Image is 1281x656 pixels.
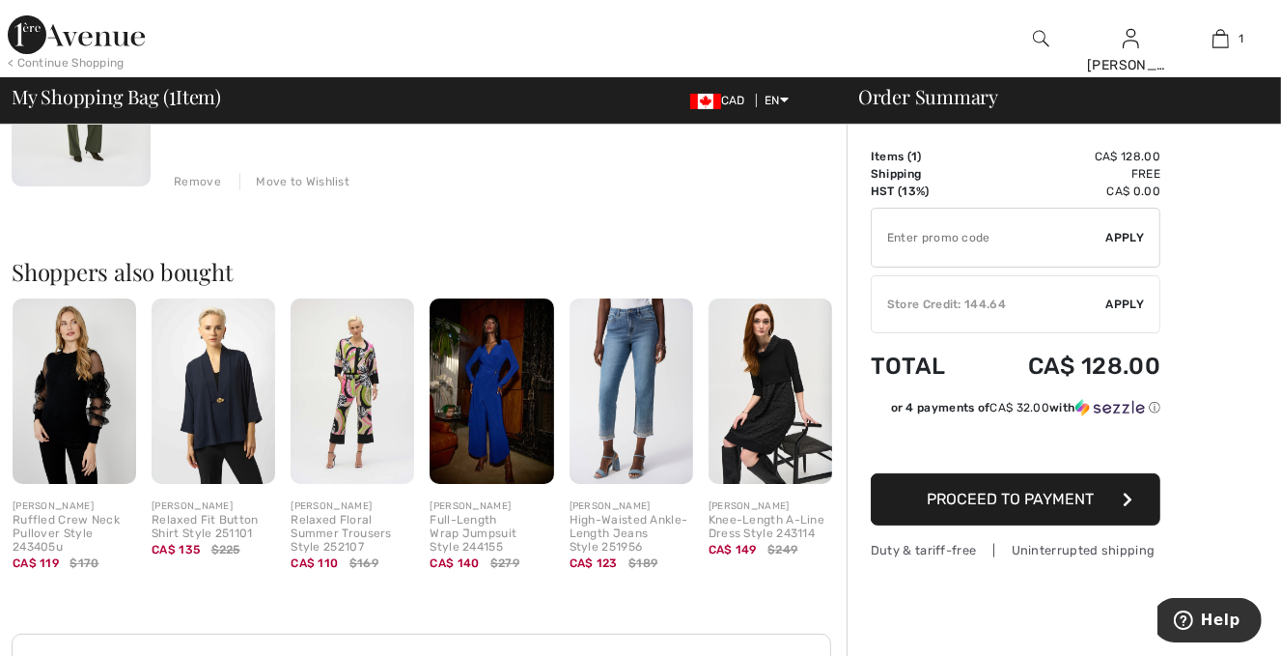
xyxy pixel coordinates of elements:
[490,555,519,572] span: $279
[169,82,176,107] span: 1
[989,401,1049,414] span: CA$ 32.00
[570,556,618,570] span: CA$ 123
[709,499,832,514] div: [PERSON_NAME]
[1239,30,1243,47] span: 1
[975,333,1160,399] td: CA$ 128.00
[291,499,414,514] div: [PERSON_NAME]
[570,514,693,554] div: High-Waisted Ankle-Length Jeans Style 251956
[872,296,1106,313] div: Store Credit: 144.64
[709,299,832,484] img: Knee-Length A-Line Dress Style 243114
[1106,296,1145,313] span: Apply
[430,556,479,570] span: CA$ 140
[430,514,553,554] div: Full-Length Wrap Jumpsuit Style 244155
[570,499,693,514] div: [PERSON_NAME]
[13,556,59,570] span: CA$ 119
[891,399,1160,416] div: or 4 payments of with
[8,15,145,54] img: 1ère Avenue
[291,299,414,484] img: Relaxed Floral Summer Trousers Style 252107
[13,499,136,514] div: [PERSON_NAME]
[872,209,1106,267] input: Promo code
[871,165,975,183] td: Shipping
[12,260,847,283] h2: Shoppers also bought
[291,514,414,554] div: Relaxed Floral Summer Trousers Style 252107
[709,514,832,541] div: Knee-Length A-Line Dress Style 243114
[690,94,753,107] span: CAD
[152,299,275,484] img: Relaxed Fit Button Shirt Style 251101
[709,543,757,556] span: CA$ 149
[8,54,125,71] div: < Continue Shopping
[767,541,797,558] span: $249
[430,499,553,514] div: [PERSON_NAME]
[291,556,338,570] span: CA$ 110
[628,555,657,572] span: $189
[349,555,378,572] span: $169
[871,541,1160,559] div: Duty & tariff-free | Uninterrupted shipping
[871,183,975,200] td: HST (13%)
[835,87,1269,106] div: Order Summary
[975,165,1160,183] td: Free
[1123,29,1139,47] a: Sign In
[152,514,275,541] div: Relaxed Fit Button Shirt Style 251101
[174,173,221,190] div: Remove
[1212,27,1229,50] img: My Bag
[765,94,789,107] span: EN
[152,543,200,556] span: CA$ 135
[871,399,1160,423] div: or 4 payments ofCA$ 32.00withSezzle Click to learn more about Sezzle
[1087,55,1175,75] div: [PERSON_NAME]
[928,490,1095,508] span: Proceed to Payment
[871,148,975,165] td: Items ( )
[1106,229,1145,246] span: Apply
[1177,27,1265,50] a: 1
[975,183,1160,200] td: CA$ 0.00
[871,333,975,399] td: Total
[430,299,553,484] img: Full-Length Wrap Jumpsuit Style 244155
[1123,27,1139,50] img: My Info
[1033,27,1049,50] img: search the website
[70,555,98,572] span: $170
[911,150,917,163] span: 1
[690,94,721,109] img: Canadian Dollar
[211,541,240,558] span: $225
[13,299,136,484] img: Ruffled Crew Neck Pullover Style 243405u
[871,423,1160,467] iframe: PayPal-paypal
[975,148,1160,165] td: CA$ 128.00
[13,514,136,554] div: Ruffled Crew Neck Pullover Style 243405u
[1157,598,1262,646] iframe: Opens a widget where you can find more information
[152,499,275,514] div: [PERSON_NAME]
[871,473,1160,526] button: Proceed to Payment
[1075,399,1145,416] img: Sezzle
[239,173,349,190] div: Move to Wishlist
[12,87,221,106] span: My Shopping Bag ( Item)
[570,299,693,484] img: High-Waisted Ankle-Length Jeans Style 251956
